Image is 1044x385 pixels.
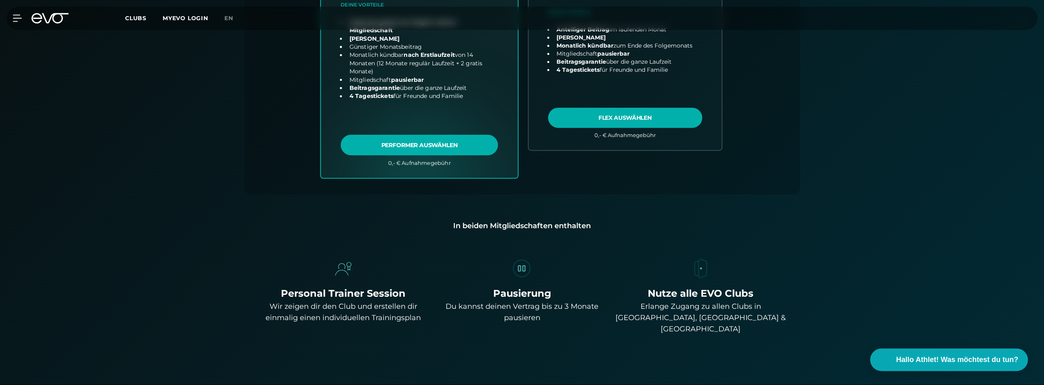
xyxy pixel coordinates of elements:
span: en [224,15,233,22]
div: Personal Trainer Session [257,286,430,301]
div: Du kannst deinen Vertrag bis zu 3 Monate pausieren [436,301,608,323]
img: evofitness [510,257,533,280]
img: evofitness [689,257,712,280]
div: Pausierung [436,286,608,301]
button: Hallo Athlet! Was möchtest du tun? [870,348,1028,371]
img: evofitness [332,257,355,280]
span: Clubs [125,15,146,22]
div: Wir zeigen dir den Club und erstellen dir einmalig einen individuellen Trainingsplan [257,301,430,323]
a: MYEVO LOGIN [163,15,208,22]
a: Clubs [125,14,163,22]
div: Erlange Zugang zu allen Clubs in [GEOGRAPHIC_DATA], [GEOGRAPHIC_DATA] & [GEOGRAPHIC_DATA] [615,301,787,335]
span: Hallo Athlet! Was möchtest du tun? [896,354,1018,365]
div: In beiden Mitgliedschaften enthalten [257,220,787,231]
a: en [224,14,243,23]
div: Nutze alle EVO Clubs [615,286,787,301]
